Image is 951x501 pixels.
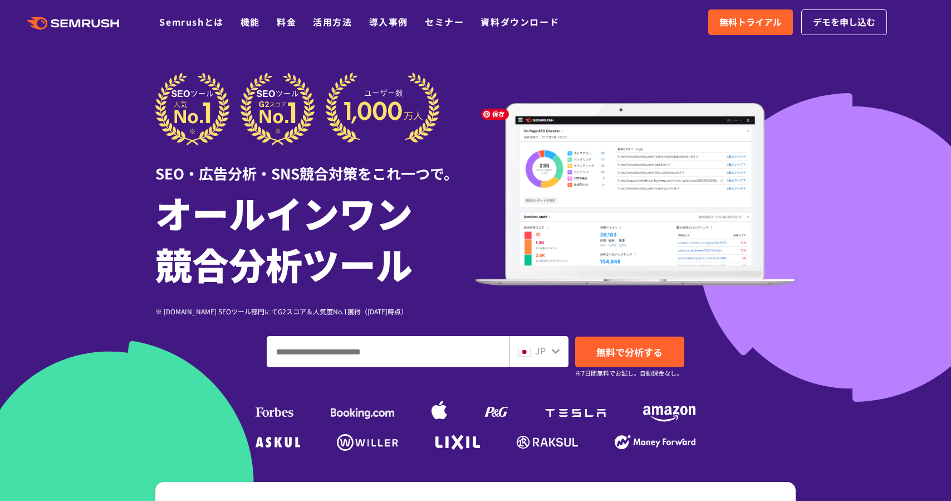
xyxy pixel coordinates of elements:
a: 機能 [241,15,260,28]
small: ※7日間無料でお試し。自動課金なし。 [575,368,683,378]
a: 導入事例 [369,15,408,28]
a: 無料で分析する [575,337,684,367]
a: デモを申し込む [801,9,887,35]
span: 保存 [481,109,509,120]
input: ドメイン、キーワードまたはURLを入力してください [267,337,508,367]
a: Semrushとは [159,15,223,28]
a: 料金 [277,15,296,28]
a: 活用方法 [313,15,352,28]
div: ※ [DOMAIN_NAME] SEOツール部門にてG2スコア＆人気度No.1獲得（[DATE]時点） [155,306,475,317]
a: 資料ダウンロード [481,15,559,28]
h1: オールインワン 競合分析ツール [155,187,475,289]
span: デモを申し込む [813,15,875,30]
a: セミナー [425,15,464,28]
span: JP [535,344,546,357]
a: 無料トライアル [708,9,793,35]
div: SEO・広告分析・SNS競合対策をこれ一つで。 [155,145,475,184]
span: 無料で分析する [596,345,663,359]
span: 無料トライアル [719,15,782,30]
